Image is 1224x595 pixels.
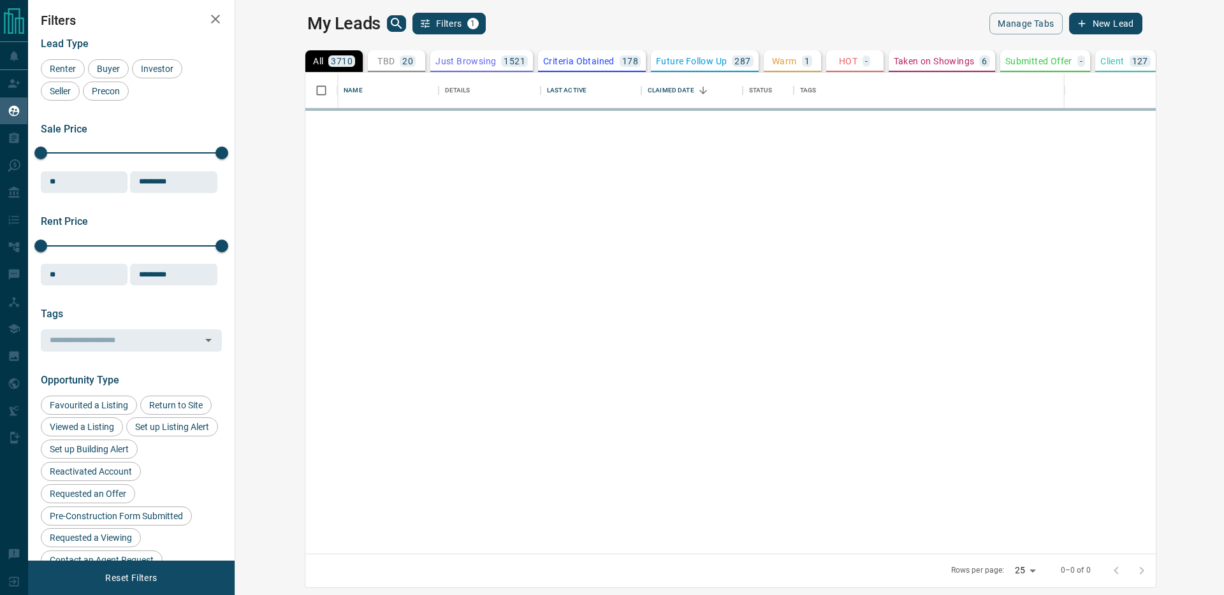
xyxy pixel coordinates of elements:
[1132,57,1148,66] p: 127
[641,73,742,108] div: Claimed Date
[743,73,794,108] div: Status
[41,13,222,28] h2: Filters
[83,82,129,101] div: Precon
[145,400,207,410] span: Return to Site
[1100,57,1124,66] p: Client
[41,528,141,547] div: Requested a Viewing
[800,73,817,108] div: Tags
[45,555,158,565] span: Contact an Agent Request
[543,57,615,66] p: Criteria Obtained
[839,57,857,66] p: HOT
[45,533,136,543] span: Requested a Viewing
[131,422,214,432] span: Set up Listing Alert
[200,331,217,349] button: Open
[41,462,141,481] div: Reactivated Account
[794,73,1198,108] div: Tags
[97,567,165,589] button: Reset Filters
[41,550,163,570] div: Contact an Agent Request
[445,73,470,108] div: Details
[45,64,80,74] span: Renter
[132,59,182,78] div: Investor
[734,57,750,66] p: 287
[648,73,694,108] div: Claimed Date
[951,565,1005,576] p: Rows per page:
[1010,561,1040,580] div: 25
[45,489,131,499] span: Requested an Offer
[45,400,133,410] span: Favourited a Listing
[337,73,438,108] div: Name
[656,57,727,66] p: Future Follow Up
[439,73,541,108] div: Details
[1061,565,1091,576] p: 0–0 of 0
[45,511,187,521] span: Pre-Construction Form Submitted
[41,82,80,101] div: Seller
[1080,57,1082,66] p: -
[41,506,192,526] div: Pre-Construction Form Submitted
[387,15,406,32] button: search button
[41,59,85,78] div: Renter
[412,13,486,34] button: Filters1
[313,57,323,66] p: All
[41,396,137,415] div: Favourited a Listing
[87,86,124,96] span: Precon
[41,374,119,386] span: Opportunity Type
[92,64,124,74] span: Buyer
[41,484,135,503] div: Requested an Offer
[989,13,1062,34] button: Manage Tabs
[805,57,810,66] p: 1
[772,57,797,66] p: Warm
[41,440,138,459] div: Set up Building Alert
[307,13,381,34] h1: My Leads
[749,73,773,108] div: Status
[136,64,178,74] span: Investor
[45,422,119,432] span: Viewed a Listing
[88,59,129,78] div: Buyer
[45,466,136,477] span: Reactivated Account
[1005,57,1072,66] p: Submitted Offer
[504,57,525,66] p: 1521
[694,82,712,99] button: Sort
[547,73,586,108] div: Last Active
[45,444,133,454] span: Set up Building Alert
[41,417,123,436] div: Viewed a Listing
[1069,13,1142,34] button: New Lead
[126,417,218,436] div: Set up Listing Alert
[435,57,496,66] p: Just Browsing
[377,57,395,66] p: TBD
[41,215,88,227] span: Rent Price
[331,57,353,66] p: 3710
[622,57,638,66] p: 178
[41,38,89,50] span: Lead Type
[865,57,868,66] p: -
[45,86,75,96] span: Seller
[894,57,975,66] p: Taken on Showings
[344,73,363,108] div: Name
[41,308,63,320] span: Tags
[469,19,477,28] span: 1
[140,396,212,415] div: Return to Site
[402,57,413,66] p: 20
[982,57,987,66] p: 6
[41,123,87,135] span: Sale Price
[541,73,641,108] div: Last Active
